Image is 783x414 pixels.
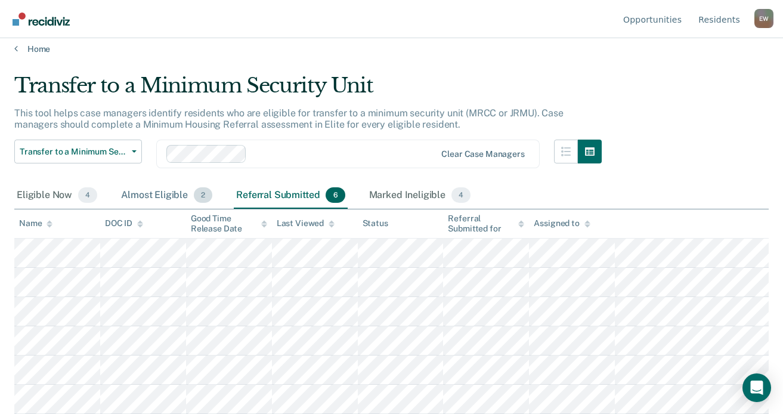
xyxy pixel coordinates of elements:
[14,44,769,54] a: Home
[191,214,267,234] div: Good Time Release Date
[13,13,70,26] img: Recidiviz
[754,9,773,28] div: E W
[451,187,471,203] span: 4
[14,107,564,130] p: This tool helps case managers identify residents who are eligible for transfer to a minimum secur...
[754,9,773,28] button: Profile dropdown button
[534,218,590,228] div: Assigned to
[277,218,335,228] div: Last Viewed
[19,218,52,228] div: Name
[194,187,212,203] span: 2
[367,183,473,209] div: Marked Ineligible4
[20,147,127,157] span: Transfer to a Minimum Security Unit
[448,214,524,234] div: Referral Submitted for
[363,218,388,228] div: Status
[14,140,142,163] button: Transfer to a Minimum Security Unit
[742,373,771,402] div: Open Intercom Messenger
[14,73,602,107] div: Transfer to a Minimum Security Unit
[14,183,100,209] div: Eligible Now4
[234,183,347,209] div: Referral Submitted6
[105,218,143,228] div: DOC ID
[326,187,345,203] span: 6
[78,187,97,203] span: 4
[119,183,215,209] div: Almost Eligible2
[441,149,524,159] div: Clear case managers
